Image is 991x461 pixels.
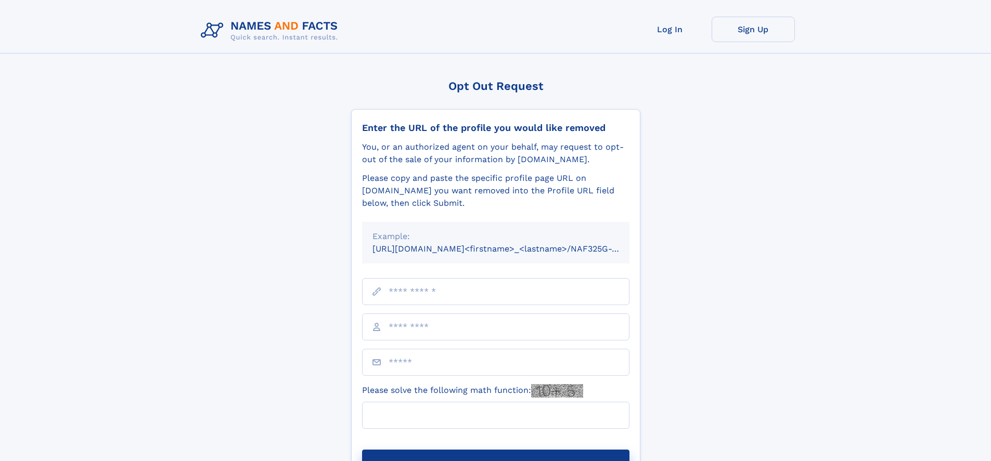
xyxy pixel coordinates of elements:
[372,244,649,254] small: [URL][DOMAIN_NAME]<firstname>_<lastname>/NAF325G-xxxxxxxx
[362,172,629,209] div: Please copy and paste the specific profile page URL on [DOMAIN_NAME] you want removed into the Pr...
[197,17,346,45] img: Logo Names and Facts
[628,17,712,42] a: Log In
[712,17,795,42] a: Sign Up
[372,230,619,243] div: Example:
[351,80,640,93] div: Opt Out Request
[362,384,583,398] label: Please solve the following math function:
[362,122,629,134] div: Enter the URL of the profile you would like removed
[362,141,629,166] div: You, or an authorized agent on your behalf, may request to opt-out of the sale of your informatio...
